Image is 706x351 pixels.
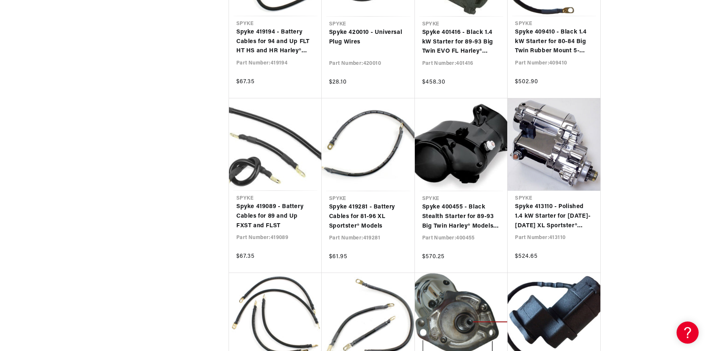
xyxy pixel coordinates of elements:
a: Spyke 419194 - Battery Cables for 94 and Up FLT HT HS and HR Harley® Models [236,28,314,56]
a: Spyke 419281 - Battery Cables for 81-96 XL Sportster® Models [329,203,407,231]
a: Spyke 400455 - Black Stealth Starter for 89-93 Big Twin Harley® Models (Except FLT) [422,203,501,231]
a: Spyke 409410 - Black 1.4 kW Starter for 80-84 Big Twin Rubber Mount 5-Speed Models excluding Encl... [515,28,593,56]
a: Spyke 420010 - Universal Plug Wires [329,28,407,47]
a: Spyke 419089 - Battery Cables for 89 and Up FXST and FLST [236,202,314,231]
a: Spyke 413110 - Polished 1.4 kW Starter for [DATE]-[DATE] XL Sportster® Models or [DATE]-[DATE] Bu... [515,202,593,231]
a: Spyke 401416 - Black 1.4 kW Starter for 89-93 Big Twin EVO FL Harley® Models [422,28,501,56]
